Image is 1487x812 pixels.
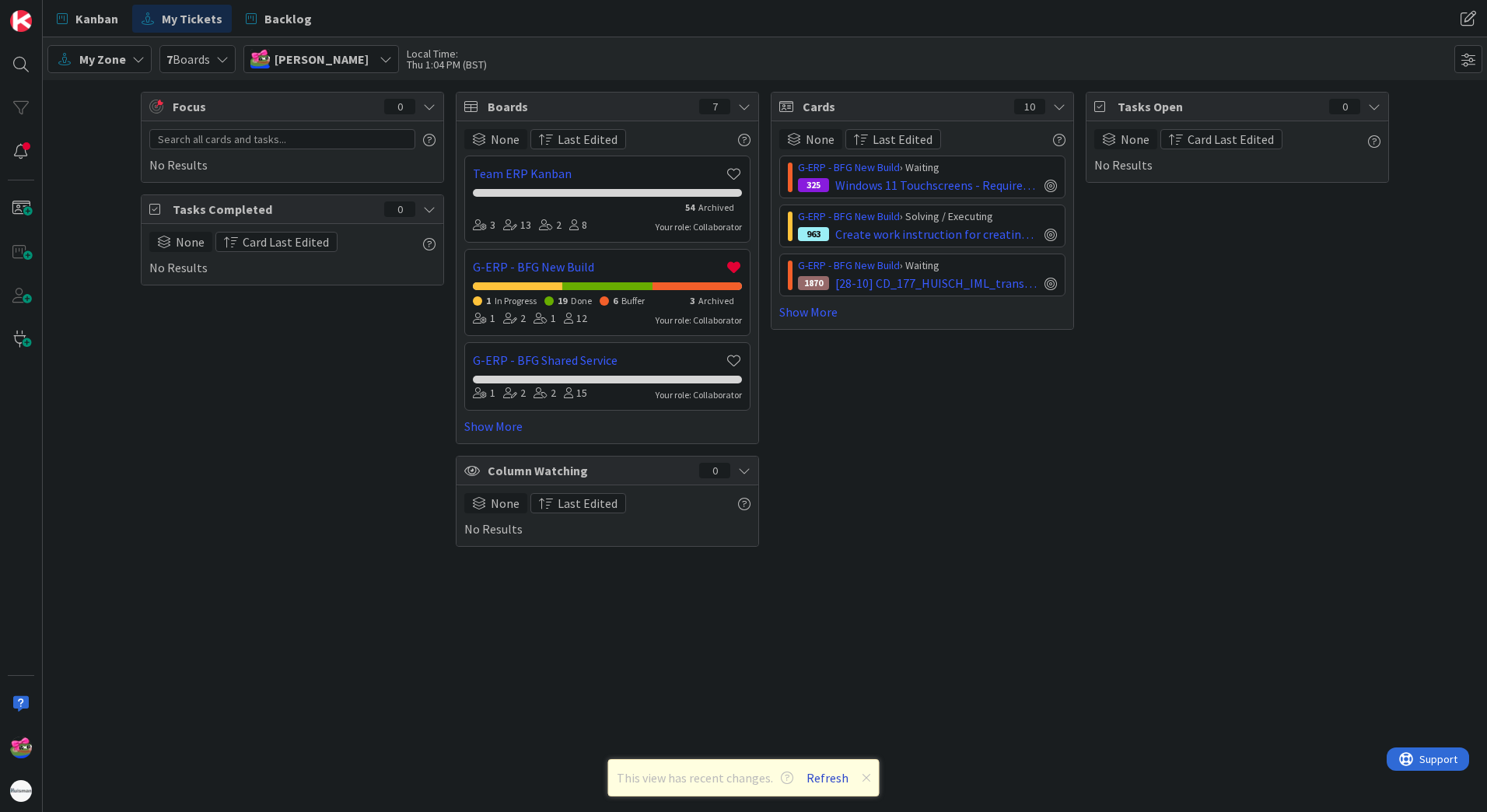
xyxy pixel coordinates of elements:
[149,129,415,149] input: Search all cards and tasks...
[491,130,520,149] span: None
[264,9,312,28] span: Backlog
[473,164,726,183] a: Team ERP Kanban
[698,295,734,306] span: Archived
[503,217,531,234] div: 13
[699,463,730,478] div: 0
[656,313,742,327] div: Your role: Collaborator
[491,494,520,513] span: None
[215,232,338,252] button: Card Last Edited
[149,129,436,174] div: No Results
[250,49,270,68] img: JK
[473,385,495,402] div: 1
[503,310,526,327] div: 2
[803,97,1006,116] span: Cards
[47,5,128,33] a: Kanban
[798,227,829,241] div: 963
[473,310,495,327] div: 1
[530,493,626,513] button: Last Edited
[564,385,587,402] div: 15
[798,208,1057,225] div: › Solving / Executing
[571,295,592,306] span: Done
[564,310,587,327] div: 12
[558,130,618,149] span: Last Edited
[835,274,1038,292] span: [28-10] CD_177_HUISCH_IML_transfer_location_v1.0
[407,59,487,70] div: Thu 1:04 PM (BST)
[699,99,730,114] div: 7
[698,201,734,213] span: Archived
[10,780,32,802] img: avatar
[656,388,742,402] div: Your role: Collaborator
[33,2,71,21] span: Support
[1188,130,1274,149] span: Card Last Edited
[473,257,726,276] a: G-ERP - BFG New Build
[873,130,932,149] span: Last Edited
[569,217,587,234] div: 8
[845,129,941,149] button: Last Edited
[798,257,1057,274] div: › Waiting
[539,217,562,234] div: 2
[10,737,32,758] img: JK
[407,48,487,59] div: Local Time:
[779,303,1065,321] a: Show More
[166,50,210,68] span: Boards
[503,385,526,402] div: 2
[162,9,222,28] span: My Tickets
[1094,129,1380,174] div: No Results
[173,200,376,219] span: Tasks Completed
[464,417,750,436] a: Show More
[1014,99,1045,114] div: 10
[488,97,691,116] span: Boards
[835,225,1038,243] span: Create work instruction for creating Isah reports for Isah global
[384,201,415,217] div: 0
[613,295,618,306] span: 6
[173,97,372,116] span: Focus
[1118,97,1321,116] span: Tasks Open
[236,5,321,33] a: Backlog
[486,295,491,306] span: 1
[835,176,1038,194] span: Windows 11 Touchscreens - Requirements
[530,129,626,149] button: Last Edited
[132,5,232,33] a: My Tickets
[798,258,900,272] a: G-ERP - BFG New Build
[690,295,695,306] span: 3
[473,217,495,234] div: 3
[534,310,556,327] div: 1
[1160,129,1282,149] button: Card Last Edited
[798,178,829,192] div: 325
[1121,130,1149,149] span: None
[166,51,173,67] b: 7
[464,493,750,538] div: No Results
[798,160,900,174] a: G-ERP - BFG New Build
[275,50,369,68] span: [PERSON_NAME]
[534,385,556,402] div: 2
[75,9,118,28] span: Kanban
[801,768,854,788] button: Refresh
[621,295,645,306] span: Buffer
[79,50,126,68] span: My Zone
[243,233,329,251] span: Card Last Edited
[806,130,834,149] span: None
[149,232,436,277] div: No Results
[495,295,537,306] span: In Progress
[176,233,205,251] span: None
[384,99,415,114] div: 0
[798,276,829,290] div: 1870
[798,159,1057,176] div: › Waiting
[1329,99,1360,114] div: 0
[656,220,742,234] div: Your role: Collaborator
[798,209,900,223] a: G-ERP - BFG New Build
[558,494,618,513] span: Last Edited
[617,768,793,787] span: This view has recent changes.
[685,201,695,213] span: 54
[473,351,726,369] a: G-ERP - BFG Shared Service
[10,10,32,32] img: Visit kanbanzone.com
[558,295,567,306] span: 19
[488,461,691,480] span: Column Watching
